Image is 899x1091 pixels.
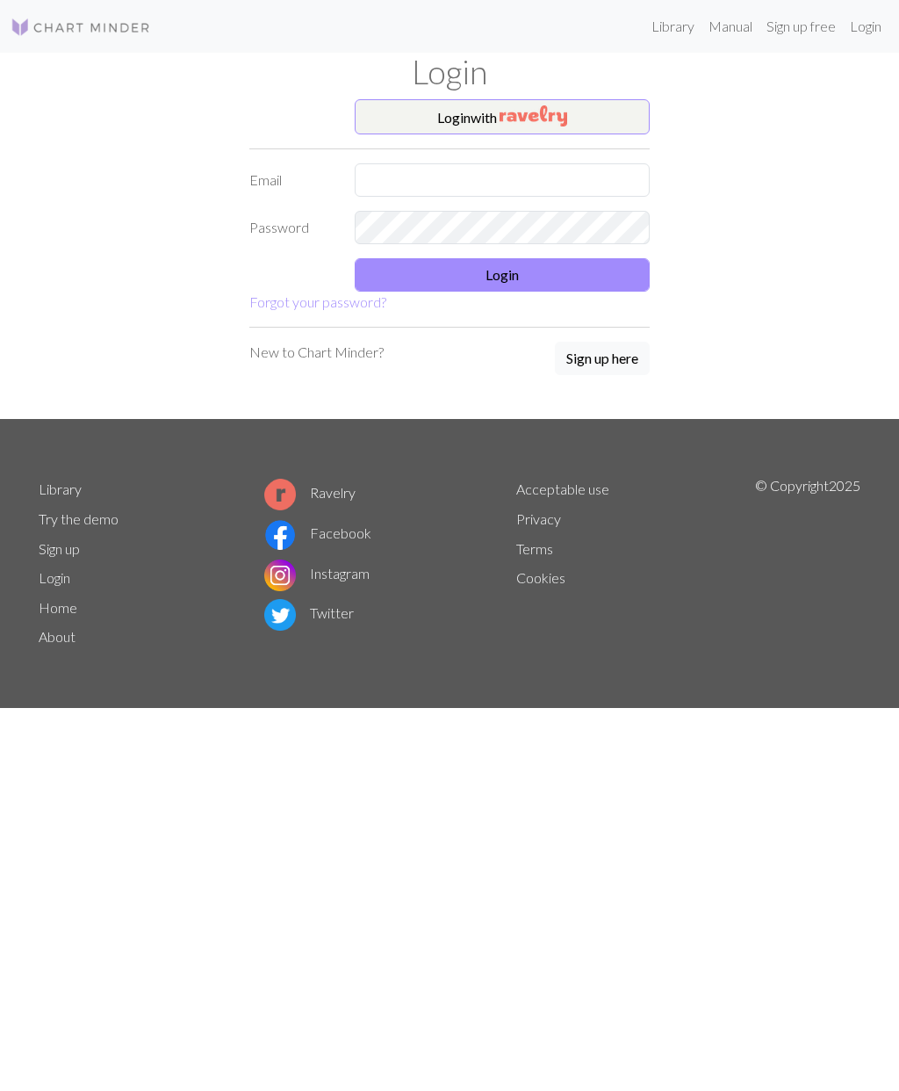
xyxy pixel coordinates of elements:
[516,569,565,586] a: Cookies
[264,519,296,551] img: Facebook logo
[355,258,650,292] button: Login
[264,524,371,541] a: Facebook
[39,569,70,586] a: Login
[264,565,370,582] a: Instagram
[500,105,567,126] img: Ravelry
[516,480,609,497] a: Acceptable use
[355,99,650,134] button: Loginwith
[239,211,344,244] label: Password
[755,475,860,653] p: © Copyright 2025
[264,560,296,591] img: Instagram logo
[249,293,386,310] a: Forgot your password?
[249,342,384,363] p: New to Chart Minder?
[264,479,296,510] img: Ravelry logo
[39,480,82,497] a: Library
[264,484,356,501] a: Ravelry
[28,53,871,92] h1: Login
[39,540,80,557] a: Sign up
[843,9,888,44] a: Login
[239,163,344,197] label: Email
[39,628,76,645] a: About
[701,9,759,44] a: Manual
[39,510,119,527] a: Try the demo
[555,342,650,375] button: Sign up here
[264,604,354,621] a: Twitter
[11,17,151,38] img: Logo
[39,599,77,616] a: Home
[516,540,553,557] a: Terms
[264,599,296,631] img: Twitter logo
[555,342,650,377] a: Sign up here
[516,510,561,527] a: Privacy
[644,9,701,44] a: Library
[759,9,843,44] a: Sign up free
